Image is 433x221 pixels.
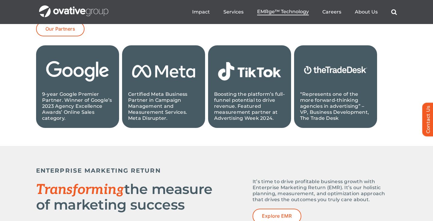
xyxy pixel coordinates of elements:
a: Impact [192,9,210,15]
a: OG_Full_horizontal_WHT [39,5,108,11]
p: Certified Meta Business Partner in Campaign Management and Measurement Services. Meta Disrupter. [128,91,199,121]
img: 3 [128,51,199,91]
img: 1 [214,51,285,91]
p: 9-year Google Premier Partner. Winner of Google’s 2023 Agency Excellence Awards’ Online Sales cat... [42,91,113,121]
nav: Menu [192,2,397,22]
a: Search [391,9,397,15]
img: 2 [42,51,113,91]
span: Explore EMR [262,213,292,219]
span: Transforming [36,181,124,198]
a: Our Partners [36,22,84,36]
h5: ENTERPRISE MARKETING RETURN [36,167,397,174]
a: Careers [322,9,341,15]
h2: the measure of marketing success [36,182,216,212]
p: Boosting the platform’s full-funnel potential to drive revenue. Featured measurement partner at A... [214,91,285,121]
a: About Us [355,9,378,15]
span: Our Partners [45,26,75,32]
a: EMRge™ Technology [257,9,309,15]
p: “Represents one of the more forward-thinking agencies in advertising” – VP, Business Development,... [300,91,371,121]
a: Services [223,9,244,15]
p: It’s time to drive profitable business growth with Enterprise Marketing Return (EMR). It’s our ho... [253,179,397,203]
img: Copy of Untitled Design (1) [300,51,371,91]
